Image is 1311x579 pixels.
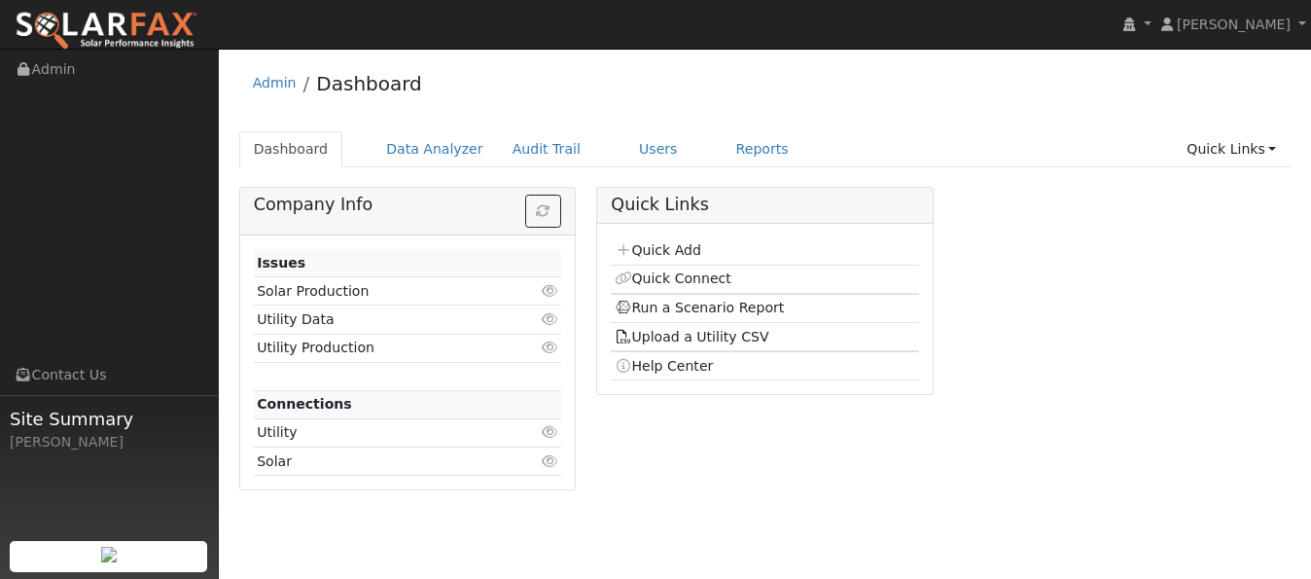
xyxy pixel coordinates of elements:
img: SolarFax [15,11,197,52]
a: Quick Connect [615,271,731,286]
h5: Company Info [254,195,561,215]
i: Click to view [541,341,558,354]
td: Utility Data [254,306,512,334]
a: Dashboard [316,72,422,95]
a: Run a Scenario Report [615,300,785,315]
a: Reports [722,131,803,167]
td: Utility [254,418,512,447]
a: Quick Links [1172,131,1291,167]
i: Click to view [541,284,558,298]
a: Audit Trail [498,131,595,167]
img: retrieve [101,547,117,562]
a: Help Center [615,358,714,374]
i: Click to view [541,454,558,468]
a: Data Analyzer [372,131,498,167]
h5: Quick Links [611,195,918,215]
i: Click to view [541,425,558,439]
div: [PERSON_NAME] [10,432,208,452]
a: Dashboard [239,131,343,167]
span: Site Summary [10,406,208,432]
td: Solar Production [254,277,512,306]
a: Admin [253,75,297,90]
strong: Connections [257,396,352,412]
td: Utility Production [254,334,512,362]
span: [PERSON_NAME] [1177,17,1291,32]
a: Upload a Utility CSV [615,329,769,344]
a: Quick Add [615,242,701,258]
strong: Issues [257,255,305,271]
a: Users [624,131,692,167]
td: Solar [254,448,512,476]
i: Click to view [541,312,558,326]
